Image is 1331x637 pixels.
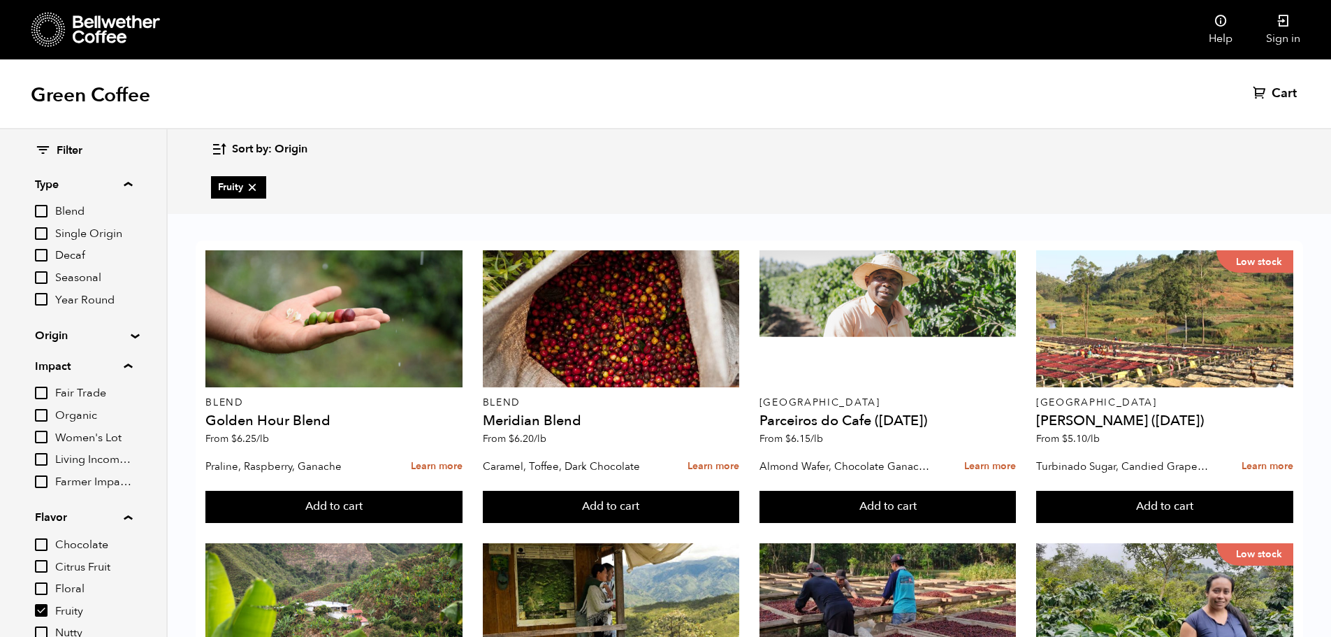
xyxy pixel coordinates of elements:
input: Seasonal [35,271,48,284]
input: Farmer Impact Fund [35,475,48,488]
span: From [205,432,269,445]
a: Learn more [1242,452,1293,482]
bdi: 6.20 [509,432,546,445]
a: Learn more [964,452,1016,482]
summary: Type [35,176,132,193]
p: Blend [205,398,463,408]
span: Organic [55,408,132,424]
span: Citrus Fruit [55,560,132,575]
input: Floral [35,582,48,595]
summary: Origin [35,327,131,344]
p: Almond Wafer, Chocolate Ganache, Bing Cherry [759,456,934,477]
span: Blend [55,204,132,220]
button: Add to cart [483,491,740,523]
span: /lb [1087,432,1100,445]
bdi: 6.15 [785,432,823,445]
button: Add to cart [1036,491,1293,523]
input: Fruity [35,604,48,617]
button: Add to cart [205,491,463,523]
span: Farmer Impact Fund [55,475,132,490]
a: Cart [1253,85,1300,102]
h4: Meridian Blend [483,414,740,428]
span: /lb [534,432,546,445]
input: Single Origin [35,227,48,240]
span: Living Income Pricing [55,452,132,468]
span: $ [1062,432,1068,445]
p: Low stock [1216,543,1293,566]
span: /lb [810,432,823,445]
h1: Green Coffee [31,83,150,108]
input: Fair Trade [35,387,48,399]
span: $ [509,432,514,445]
span: From [483,432,546,445]
p: Praline, Raspberry, Ganache [205,456,380,477]
bdi: 6.25 [231,432,269,445]
a: Learn more [411,452,463,482]
p: Blend [483,398,740,408]
h4: Parceiros do Cafe ([DATE]) [759,414,1017,428]
span: $ [785,432,791,445]
p: Turbinado Sugar, Candied Grapefruit, Spiced Plum [1036,456,1211,477]
h4: [PERSON_NAME] ([DATE]) [1036,414,1293,428]
span: From [1036,432,1100,445]
span: Fruity [55,604,132,620]
span: Single Origin [55,227,132,242]
span: /lb [256,432,269,445]
input: Blend [35,205,48,217]
input: Chocolate [35,538,48,551]
span: Floral [55,582,132,597]
summary: Impact [35,358,132,375]
h4: Golden Hour Blend [205,414,463,428]
p: Caramel, Toffee, Dark Chocolate [483,456,657,477]
summary: Flavor [35,509,132,526]
span: Cart [1272,85,1297,102]
span: Fair Trade [55,386,132,401]
a: Low stock [1036,250,1293,387]
span: Chocolate [55,538,132,553]
span: From [759,432,823,445]
button: Add to cart [759,491,1017,523]
a: Learn more [688,452,739,482]
span: Decaf [55,248,132,264]
p: [GEOGRAPHIC_DATA] [759,398,1017,408]
input: Living Income Pricing [35,453,48,466]
span: Sort by: Origin [232,142,307,157]
span: Year Round [55,293,132,308]
bdi: 5.10 [1062,432,1100,445]
input: Women's Lot [35,431,48,443]
span: Fruity [218,180,259,194]
span: Filter [57,143,82,159]
input: Decaf [35,249,48,262]
span: Women's Lot [55,431,132,446]
p: Low stock [1216,250,1293,273]
input: Organic [35,409,48,422]
span: $ [231,432,237,445]
button: Sort by: Origin [211,133,307,166]
input: Year Round [35,293,48,306]
span: Seasonal [55,271,132,286]
p: [GEOGRAPHIC_DATA] [1036,398,1293,408]
input: Citrus Fruit [35,560,48,573]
